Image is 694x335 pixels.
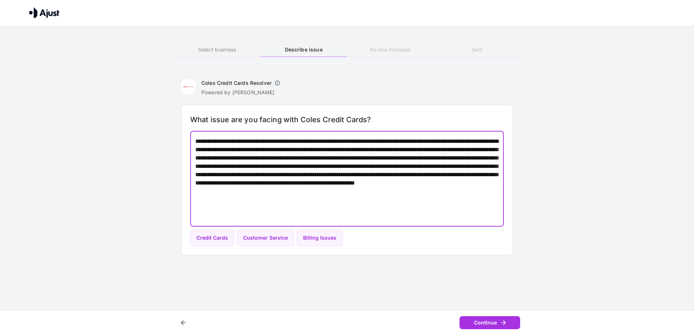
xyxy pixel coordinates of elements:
img: Ajust [29,7,60,18]
button: Continue [460,316,520,330]
h6: Review message [347,46,433,54]
img: Coles Credit Cards [181,79,196,94]
h6: Select business [174,46,260,54]
h6: What issue are you facing with Coles Credit Cards? [190,114,504,125]
h6: Sent [434,46,520,54]
button: Customer Service [237,229,294,247]
h6: Describe issue [261,46,347,54]
button: Billing Issues [297,229,343,247]
button: Credit Cards [190,229,234,247]
h6: Coles Credit Cards Resolver [201,79,272,87]
p: Powered by [PERSON_NAME] [201,89,283,96]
